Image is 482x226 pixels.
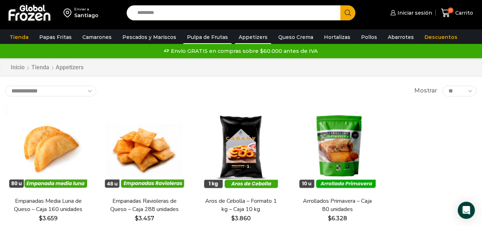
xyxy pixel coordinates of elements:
[10,64,25,72] a: Inicio
[458,202,475,219] div: Open Intercom Messenger
[74,7,98,12] div: Enviar a
[439,5,475,21] a: 0 Carrito
[328,215,347,222] bdi: 6.328
[106,197,183,214] a: Empanadas Ravioleras de Queso – Caja 288 unidades
[384,30,417,44] a: Abarrotes
[396,9,432,16] span: Iniciar sesión
[119,30,180,44] a: Pescados y Mariscos
[448,7,453,13] span: 0
[357,30,381,44] a: Pollos
[39,215,57,222] bdi: 3.659
[36,30,75,44] a: Papas Fritas
[328,215,331,222] span: $
[10,197,87,214] a: Empanadas Media Luna de Queso – Caja 160 unidades
[135,215,154,222] bdi: 3.457
[6,30,32,44] a: Tienda
[299,197,376,214] a: Arrollados Primavera – Caja 80 unidades
[202,197,279,214] a: Aros de Cebolla – Formato 1 kg – Caja 10 kg
[39,215,42,222] span: $
[5,86,96,96] select: Pedido de la tienda
[64,7,74,19] img: address-field-icon.svg
[231,215,251,222] bdi: 3.860
[135,215,138,222] span: $
[56,64,83,71] h1: Appetizers
[275,30,317,44] a: Queso Crema
[31,64,50,72] a: Tienda
[340,5,355,20] button: Search button
[414,87,437,95] span: Mostrar
[320,30,354,44] a: Hortalizas
[79,30,115,44] a: Camarones
[10,64,83,72] nav: Breadcrumb
[389,6,432,20] a: Iniciar sesión
[421,30,461,44] a: Descuentos
[183,30,232,44] a: Pulpa de Frutas
[453,9,473,16] span: Carrito
[74,12,98,19] div: Santiago
[235,30,271,44] a: Appetizers
[231,215,235,222] span: $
